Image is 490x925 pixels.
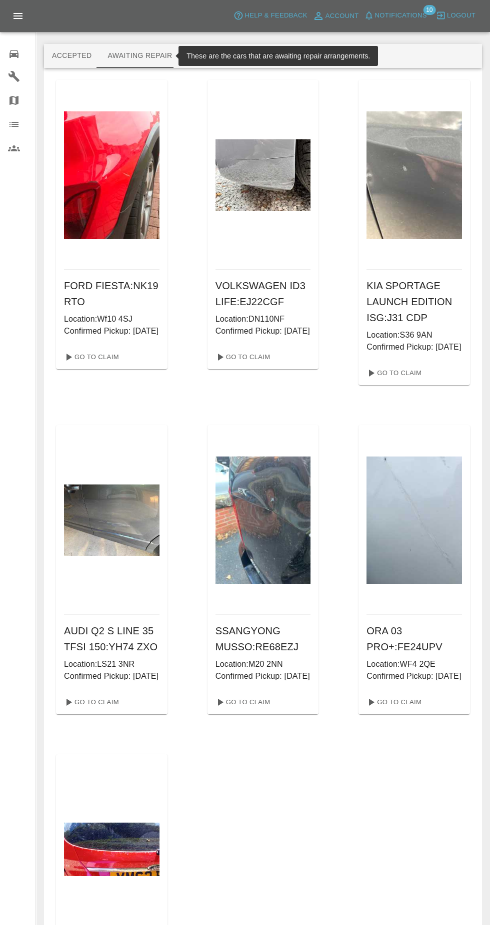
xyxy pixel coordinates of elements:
button: Accepted [44,44,99,68]
h6: FORD FIESTA : NK19 RTO [64,278,159,310]
a: Go To Claim [60,694,121,710]
a: Go To Claim [211,349,273,365]
span: 10 [423,5,435,15]
p: Location: WF4 2QE [366,658,462,670]
p: Location: S36 9AN [366,329,462,341]
a: Go To Claim [211,694,273,710]
a: Go To Claim [362,365,424,381]
p: Confirmed Pickup: [DATE] [215,670,311,682]
p: Confirmed Pickup: [DATE] [366,341,462,353]
span: Account [325,10,359,22]
button: Help & Feedback [231,8,309,23]
h6: SSANGYONG MUSSO : RE68EZJ [215,623,311,655]
button: Repaired [232,44,285,68]
p: Confirmed Pickup: [DATE] [64,670,159,682]
h6: ORA 03 PRO+ : FE24UPV [366,623,462,655]
button: Notifications [361,8,429,23]
span: Logout [447,10,475,21]
p: Confirmed Pickup: [DATE] [215,325,311,337]
p: Confirmed Pickup: [DATE] [64,325,159,337]
span: Help & Feedback [244,10,307,21]
button: Paid [285,44,330,68]
button: Open drawer [6,4,30,28]
p: Location: M20 2NN [215,658,311,670]
p: Confirmed Pickup: [DATE] [366,670,462,682]
a: Account [310,8,361,24]
h6: KIA SPORTAGE LAUNCH EDITION ISG : J31 CDP [366,278,462,326]
button: Awaiting Repair [99,44,180,68]
a: Go To Claim [362,694,424,710]
h6: AUDI Q2 S LINE 35 TFSI 150 : YH74 ZXO [64,623,159,655]
p: Location: Wf10 4SJ [64,313,159,325]
p: Location: DN110NF [215,313,311,325]
button: Logout [433,8,478,23]
h6: VOLKSWAGEN ID3 LIFE : EJ22CGF [215,278,311,310]
button: In Repair [180,44,233,68]
p: Location: LS21 3NR [64,658,159,670]
span: Notifications [375,10,427,21]
a: Go To Claim [60,349,121,365]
